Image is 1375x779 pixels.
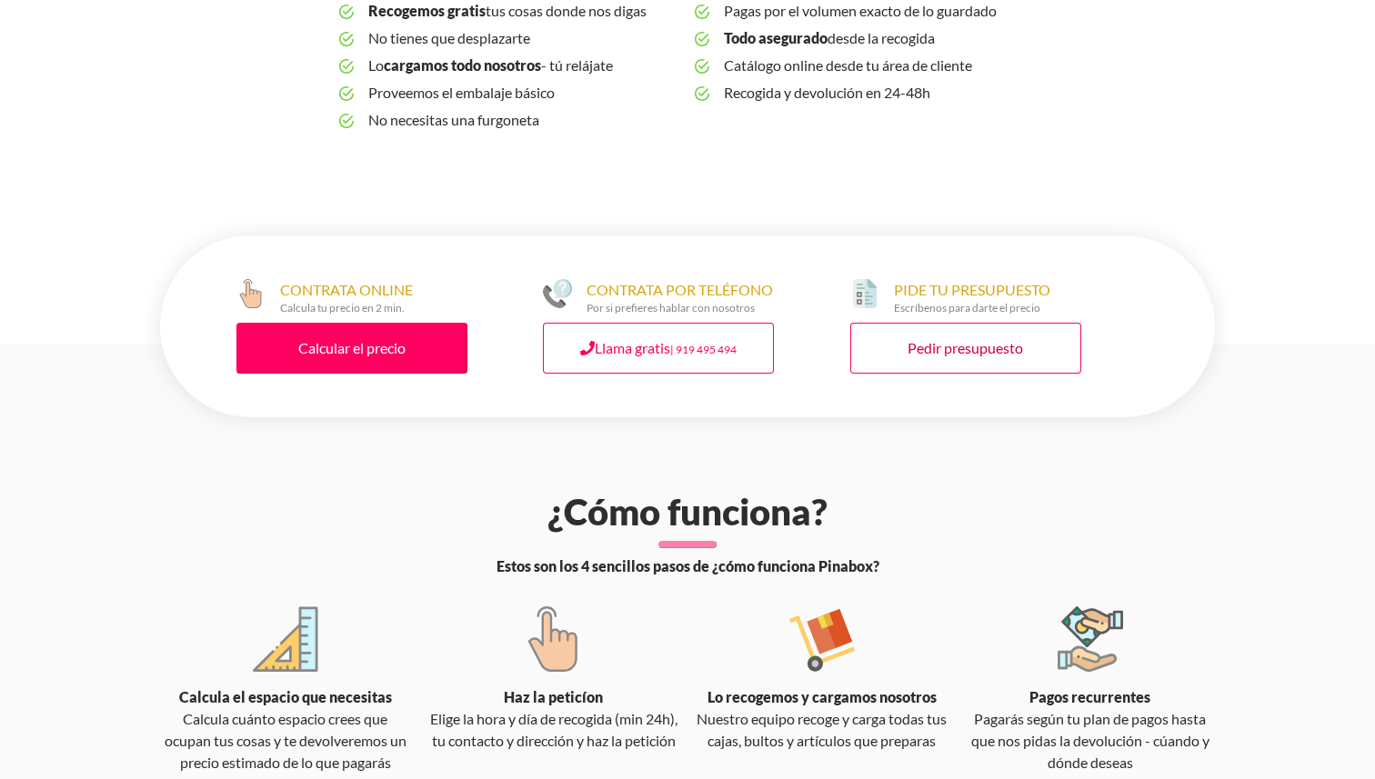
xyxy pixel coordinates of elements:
span: Estos son los 4 sencillos pasos de ¿cómo funciona Pinabox? [497,555,879,577]
span: Proveemos el embalaje básico [368,79,680,106]
small: | 919 495 494 [670,343,737,356]
div: CONTRATA POR TELÉFONO [587,279,773,315]
div: Calcula cuánto espacio crees que ocupan tus cosas y te devolveremos un precio estimado de lo que ... [160,708,410,774]
div: Haz la peticíon [428,686,678,708]
span: Recogida y devolución en 24-48h [724,79,1036,106]
div: Pagos recurrentes [965,686,1215,708]
b: cargamos todo nosotros [384,56,541,74]
div: Calcula el espacio que necesitas [160,686,410,708]
div: CONTRATA ONLINE [280,279,413,315]
div: Nuestro equipo recoge y carga todas tus cajas, bultos y artículos que preparas [697,708,947,752]
span: No necesitas una furgoneta [368,106,680,134]
a: Llama gratis| 919 495 494 [543,323,774,374]
div: Calcula tu precio en 2 min. [280,301,413,315]
span: Lo - tú relájate [368,52,680,79]
b: Todo asegurado [724,29,828,46]
span: Catálogo online desde tu área de cliente [724,52,1036,79]
div: PIDE TU PRESUPUESTO [894,279,1050,315]
b: Recogemos gratis [368,2,486,19]
a: Calcular el precio [236,323,467,374]
div: Lo recogemos y cargamos nosotros [697,686,947,708]
div: Por si prefieres hablar con nosotros [587,301,773,315]
div: Elige la hora y día de recogida (min 24h), tu contacto y dirección y haz la petición [428,708,678,752]
a: Pedir presupuesto [850,323,1081,374]
span: desde la recogida [724,25,1036,52]
h2: ¿Cómo funciona? [149,490,1226,534]
span: No tienes que desplazarte [368,25,680,52]
div: Pagarás según tu plan de pagos hasta que nos pidas la devolución - cúando y dónde deseas [965,708,1215,774]
iframe: Chat Widget [1048,524,1375,779]
div: Escríbenos para darte el precio [894,301,1050,315]
div: Widget de chat [1048,524,1375,779]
